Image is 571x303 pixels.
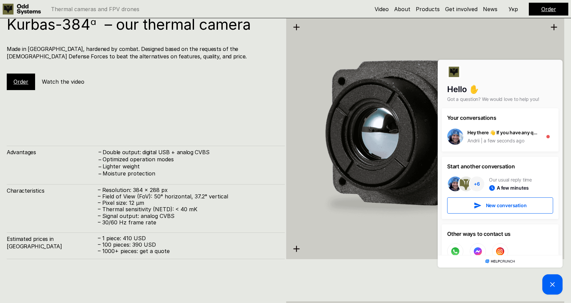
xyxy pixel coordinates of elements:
[42,78,84,85] h5: Watch the video
[51,6,139,12] p: Thermal cameras and FPV drones
[7,235,98,250] h4: Estimated prices in [GEOGRAPHIC_DATA]
[541,6,556,12] a: Order
[103,148,278,156] h4: Double output: digital USB + analog CVBS
[99,148,101,156] h4: –
[7,17,278,32] h1: Kurbas-384ᵅ – our thermal camera
[98,200,278,206] p: – Pixel size: 12 µm
[445,6,478,12] a: Get involved
[98,206,278,213] p: – Thermal sensitivity (NETD): < 40 mK
[436,58,564,296] iframe: HelpCrunch
[98,187,278,193] p: – Resolution: 384 x 288 px
[98,213,278,219] p: – Signal output: analog CVBS
[7,187,98,194] h4: Characteristics
[394,6,410,12] a: About
[13,78,28,85] a: Order
[7,45,278,60] h4: Made in [GEOGRAPHIC_DATA], hardened by combat. Designed based on the requests of the [DEMOGRAPHIC...
[103,163,278,170] p: Lighter weight
[98,235,278,255] p: – 1 piece: 410 USD – 100 pieces: 390 USD – 1000+ pieces: get a quote
[416,6,440,12] a: Products
[7,148,98,156] h4: Advantages
[99,156,101,163] h4: –
[99,170,101,177] h4: –
[103,156,278,163] p: Optimized operation modes
[509,6,518,12] p: Укр
[98,219,278,226] p: – 30/60 Hz frame rate
[375,6,389,12] a: Video
[99,163,101,170] h4: –
[483,6,497,12] a: News
[98,193,278,200] p: – Field of View (FoV): 50° horizontal, 37.2° vertical
[103,170,278,177] p: Moisture protection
